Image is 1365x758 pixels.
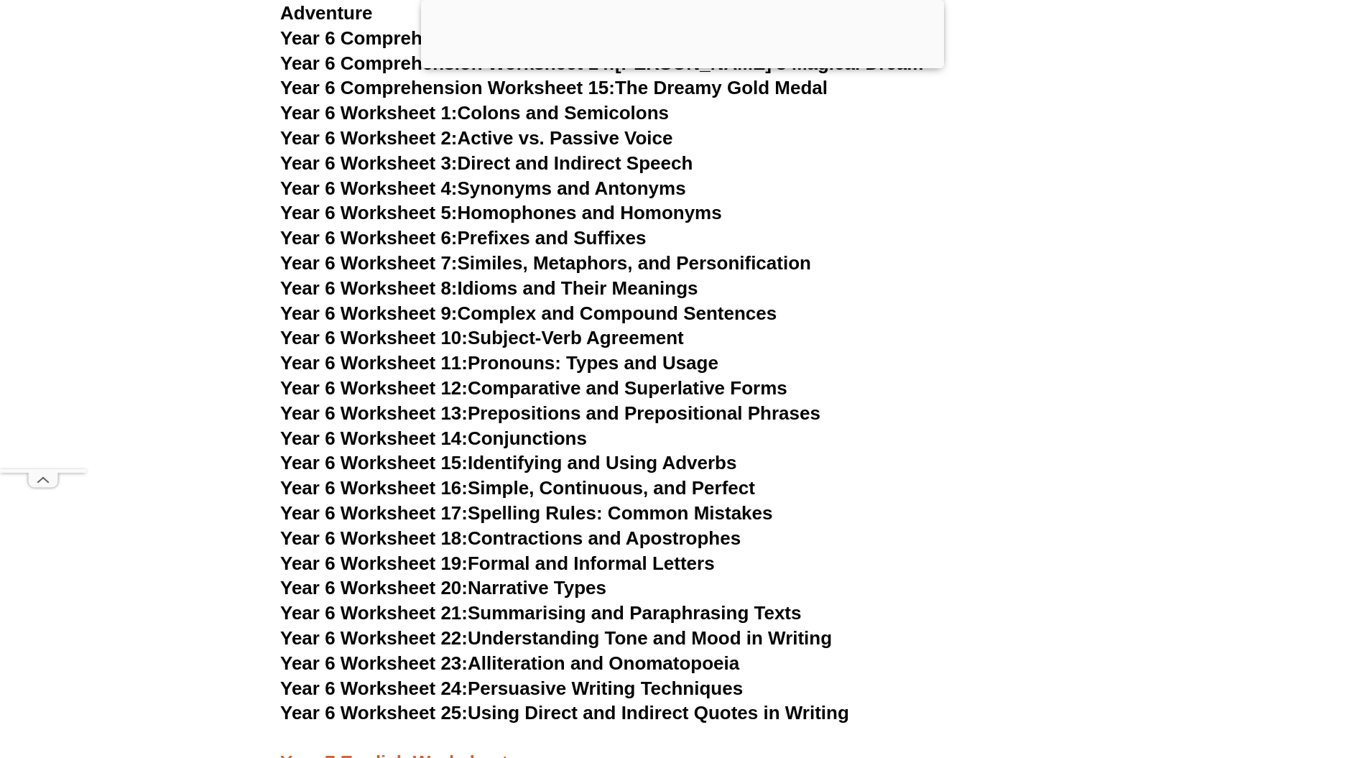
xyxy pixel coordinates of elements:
span: Year 6 Worksheet 4: [280,177,458,199]
iframe: Chat Widget [1126,596,1365,758]
span: Year 6 Worksheet 6: [280,227,458,249]
a: Year 6 Worksheet 20:Narrative Types [280,577,606,598]
a: Year 6 Worksheet 9:Complex and Compound Sentences [280,302,777,324]
span: Year 6 Comprehension Worksheet 14: [280,52,615,74]
span: Year 6 Worksheet 14: [280,427,468,449]
a: Year 6 Worksheet 10:Subject-Verb Agreement [280,327,684,348]
a: Year 6 Worksheet 24:Persuasive Writing Techniques [280,678,743,699]
span: Year 6 Worksheet 12: [280,377,468,399]
a: Year 6 Comprehension Worksheet 14:[PERSON_NAME]’s Magical Dream [280,52,923,74]
a: Year 6 Worksheet 12:Comparative and Superlative Forms [280,377,787,399]
span: Year 6 Worksheet 5: [280,202,458,223]
a: Year 6 Worksheet 15:Identifying and Using Adverbs [280,452,736,473]
a: Year 6 Worksheet 19:Formal and Informal Letters [280,553,715,574]
span: Year 6 Worksheet 16: [280,477,468,499]
span: Year 6 Worksheet 24: [280,678,468,699]
a: Year 6 Worksheet 5:Homophones and Homonyms [280,202,722,223]
span: Year 6 Worksheet 21: [280,602,468,624]
span: Year 6 Worksheet 17: [280,502,468,524]
span: Year 6 Worksheet 25: [280,702,468,724]
span: Year 6 Worksheet 22: [280,627,468,649]
span: Year 6 Worksheet 13: [280,402,468,424]
span: Year 6 Comprehension Worksheet 13: [280,27,615,49]
span: Year 6 Worksheet 2: [280,127,458,149]
span: Year 6 Worksheet 7: [280,252,458,274]
a: Year 6 Worksheet 22:Understanding Tone and Mood in Writing [280,627,832,649]
span: Year 6 Worksheet 11: [280,352,468,374]
a: Year 6 Comprehension Worksheet 13:The Girl Who Could Fly [280,27,821,49]
a: Year 6 Worksheet 17:Spelling Rules: Common Mistakes [280,502,772,524]
span: Year 6 Worksheet 19: [280,553,468,574]
span: Year 6 Worksheet 15: [280,452,468,473]
span: Year 6 Worksheet 18: [280,527,468,549]
a: Year 6 Comprehension Worksheet 15:The Dreamy Gold Medal [280,77,828,98]
a: Year 6 Worksheet 16:Simple, Continuous, and Perfect [280,477,755,499]
a: Year 6 Worksheet 21:Summarising and Paraphrasing Texts [280,602,801,624]
a: Year 6 Worksheet 18:Contractions and Apostrophes [280,527,741,549]
span: Year 6 Worksheet 9: [280,302,458,324]
a: Year 6 Worksheet 2:Active vs. Passive Voice [280,127,672,149]
span: Year 6 Worksheet 20: [280,577,468,598]
a: Year 6 Worksheet 1:Colons and Semicolons [280,102,669,124]
span: Year 6 Worksheet 8: [280,277,458,299]
a: Year 6 Worksheet 13:Prepositions and Prepositional Phrases [280,402,820,424]
a: Year 6 Worksheet 4:Synonyms and Antonyms [280,177,686,199]
span: Year 6 Worksheet 10: [280,327,468,348]
a: Year 6 Worksheet 11:Pronouns: Types and Usage [280,352,718,374]
a: Year 6 Worksheet 14:Conjunctions [280,427,587,449]
a: Year 6 Worksheet 25:Using Direct and Indirect Quotes in Writing [280,702,849,724]
a: Year 6 Worksheet 23:Alliteration and Onomatopoeia [280,652,739,674]
span: Year 6 Worksheet 1: [280,102,458,124]
a: Year 6 Worksheet 8:Idioms and Their Meanings [280,277,698,299]
a: Year 6 Worksheet 7:Similes, Metaphors, and Personification [280,252,811,274]
a: Year 6 Worksheet 6:Prefixes and Suffixes [280,227,646,249]
span: Year 6 Comprehension Worksheet 15: [280,77,615,98]
a: Year 6 Worksheet 3:Direct and Indirect Speech [280,152,693,174]
span: Year 6 Worksheet 3: [280,152,458,174]
span: Year 6 Worksheet 23: [280,652,468,674]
